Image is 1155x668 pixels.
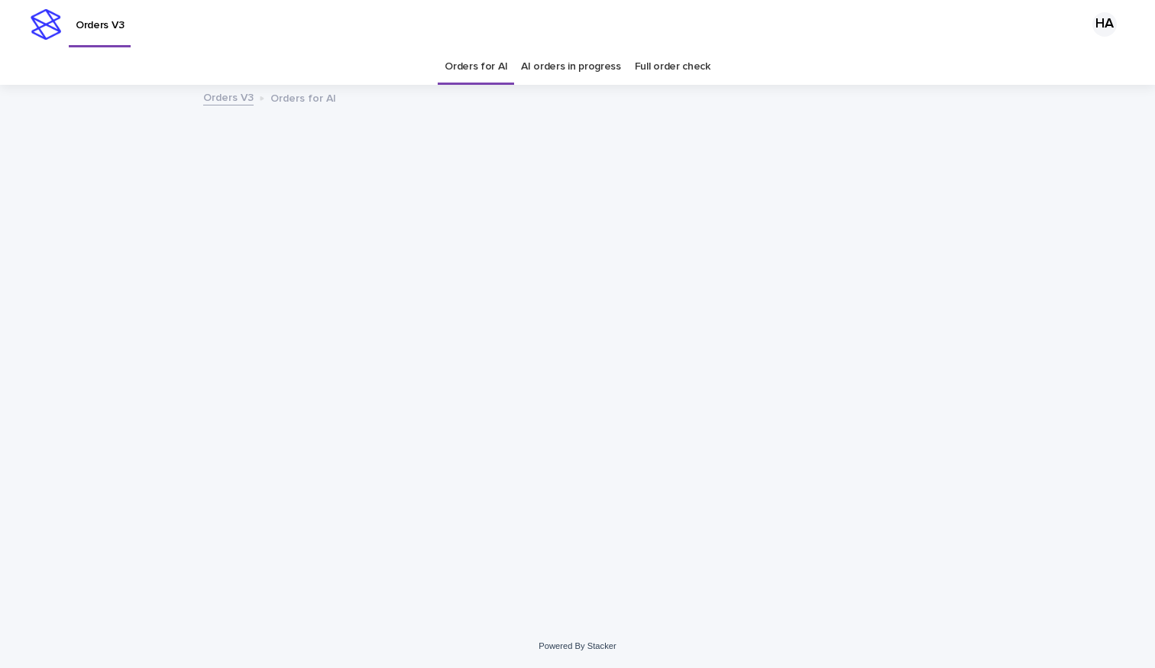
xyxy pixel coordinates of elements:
img: stacker-logo-s-only.png [31,9,61,40]
a: Orders for AI [445,49,507,85]
div: HA [1092,12,1117,37]
a: Powered By Stacker [539,641,616,650]
p: Orders for AI [270,89,336,105]
a: Orders V3 [203,88,254,105]
a: AI orders in progress [521,49,621,85]
a: Full order check [635,49,710,85]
